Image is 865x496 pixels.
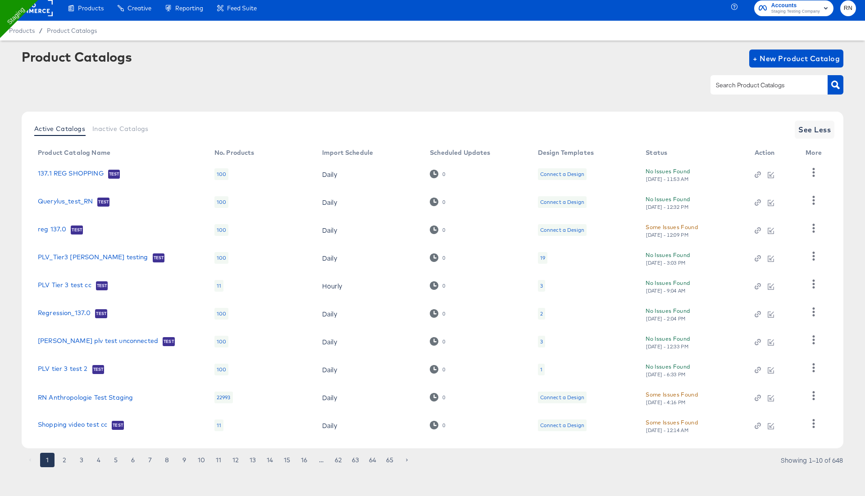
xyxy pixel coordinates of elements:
span: See Less [798,123,831,136]
a: RN Anthropologie Test Staging [38,394,133,401]
div: 0 [430,253,446,262]
td: Daily [315,188,423,216]
div: Connect a Design [540,422,584,429]
span: Test [153,254,165,262]
button: Go to page 5 [109,453,123,467]
td: Daily [315,383,423,411]
span: Inactive Catalogs [92,125,149,132]
a: PLV tier 3 test 2 [38,365,88,374]
div: Some Issues Found [646,222,698,232]
div: 100 [214,196,228,208]
button: Go to page 4 [91,453,106,467]
a: Shopping video test cc [38,421,107,430]
span: Creative [127,5,151,12]
span: Test [95,310,107,317]
div: 19 [540,254,545,262]
div: Showing 1–10 of 648 [780,457,843,463]
td: Daily [315,216,423,244]
div: 100 [214,308,228,320]
button: Go to page 63 [348,453,363,467]
button: Some Issues Found[DATE] - 4:16 PM [646,390,698,406]
span: Staging Testing Company [771,8,820,15]
button: Go to next page [400,453,414,467]
span: Test [112,422,124,429]
div: Connect a Design [540,226,584,234]
div: 0 [442,283,446,289]
div: 3 [540,338,543,345]
div: Some Issues Found [646,418,698,427]
button: Go to page 64 [365,453,380,467]
td: Daily [315,244,423,272]
button: Go to page 65 [382,453,397,467]
div: Product Catalog Name [38,149,110,156]
span: Test [163,338,175,345]
th: Status [638,146,747,160]
div: Connect a Design [538,419,587,431]
div: Connect a Design [540,198,584,206]
div: 0 [430,170,446,178]
div: 100 [214,364,228,375]
div: 0 [430,393,446,401]
div: 0 [430,198,446,206]
div: 11 [214,280,223,292]
a: reg 137.0 [38,225,66,234]
span: Feed Suite [227,5,257,12]
div: [DATE] - 12:14 AM [646,427,689,433]
button: Go to page 15 [280,453,294,467]
button: Go to page 62 [331,453,346,467]
div: 0 [430,365,446,374]
div: 3 [540,282,543,289]
div: 0 [442,366,446,373]
span: Test [108,171,120,178]
button: page 1 [40,453,55,467]
div: Connect a Design [538,168,587,180]
button: Go to page 16 [297,453,311,467]
div: 0 [442,422,446,428]
div: 0 [430,281,446,290]
div: Product Catalogs [22,50,132,64]
div: 19 [538,252,547,264]
a: PLV_Tier3 [PERSON_NAME] testing [38,253,148,262]
span: + New Product Catalog [753,52,840,65]
button: Go to page 3 [74,453,89,467]
a: Regression_137.0 [38,309,91,318]
span: Products [78,5,104,12]
div: [DATE] - 12:09 PM [646,232,689,238]
div: 2 [540,310,543,317]
div: [DATE] - 4:16 PM [646,399,686,406]
td: Daily [315,300,423,328]
div: 100 [214,168,228,180]
span: / [35,27,47,34]
span: Products [9,27,35,34]
div: Connect a Design [540,394,584,401]
div: 0 [442,255,446,261]
div: 0 [430,309,446,318]
div: 22993 [214,392,233,403]
button: Some Issues Found[DATE] - 12:14 AM [646,418,698,433]
div: Connect a Design [538,224,587,236]
button: Go to page 7 [143,453,157,467]
div: 0 [430,225,446,234]
a: 137.1 REG SHOPPING [38,170,104,179]
div: 100 [214,224,228,236]
div: 3 [538,280,545,292]
div: Connect a Design [538,392,587,403]
span: Test [96,282,108,289]
div: 100 [214,252,228,264]
button: Go to page 14 [263,453,277,467]
th: Action [747,146,799,160]
div: 0 [430,337,446,346]
div: Some Issues Found [646,390,698,399]
div: 0 [442,171,446,177]
button: See Less [795,121,834,139]
span: Test [92,366,105,373]
button: Go to page 6 [126,453,140,467]
th: More [798,146,833,160]
span: RN [844,3,852,14]
div: Connect a Design [540,171,584,178]
span: Test [97,198,109,206]
input: Search Product Catalogs [714,80,810,90]
button: AccountsStaging Testing Company [754,0,833,16]
div: Connect a Design [538,196,587,208]
nav: pagination navigation [22,453,415,467]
